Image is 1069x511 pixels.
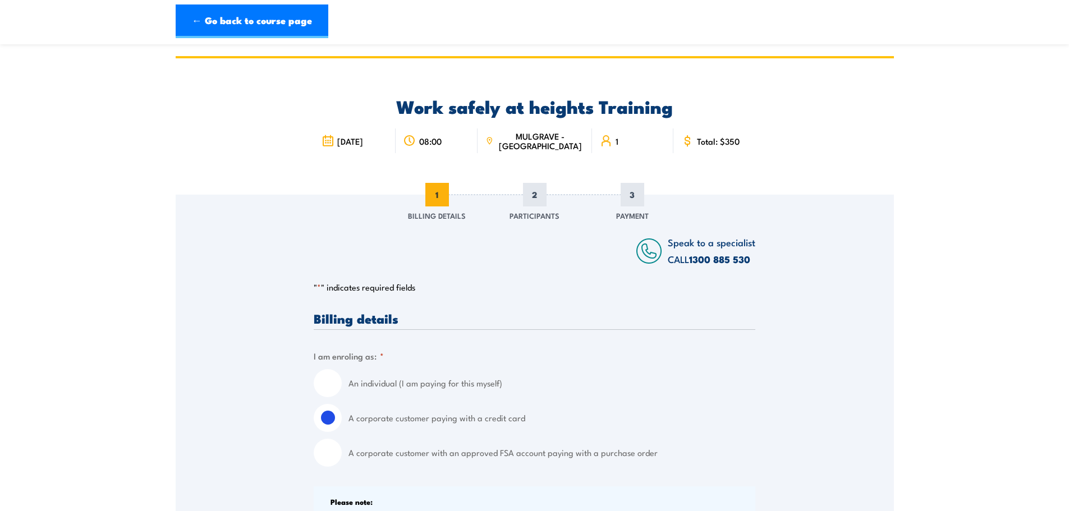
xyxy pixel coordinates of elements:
label: A corporate customer paying with a credit card [348,404,755,432]
span: [DATE] [337,136,363,146]
span: 08:00 [419,136,442,146]
a: 1300 885 530 [689,252,750,266]
span: MULGRAVE - [GEOGRAPHIC_DATA] [497,131,584,150]
p: " " indicates required fields [314,282,755,293]
b: Please note: [331,496,373,507]
a: ← Go back to course page [176,4,328,38]
label: A corporate customer with an approved FSA account paying with a purchase order [348,439,755,467]
h2: Work safely at heights Training [314,98,755,114]
span: Payment [616,210,649,221]
span: Speak to a specialist CALL [668,235,755,266]
span: Participants [510,210,559,221]
label: An individual (I am paying for this myself) [348,369,755,397]
span: 2 [523,183,547,206]
h3: Billing details [314,312,755,325]
span: 1 [616,136,618,146]
span: 3 [621,183,644,206]
span: Total: $350 [697,136,740,146]
legend: I am enroling as: [314,349,384,362]
span: 1 [425,183,449,206]
span: Billing Details [408,210,466,221]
